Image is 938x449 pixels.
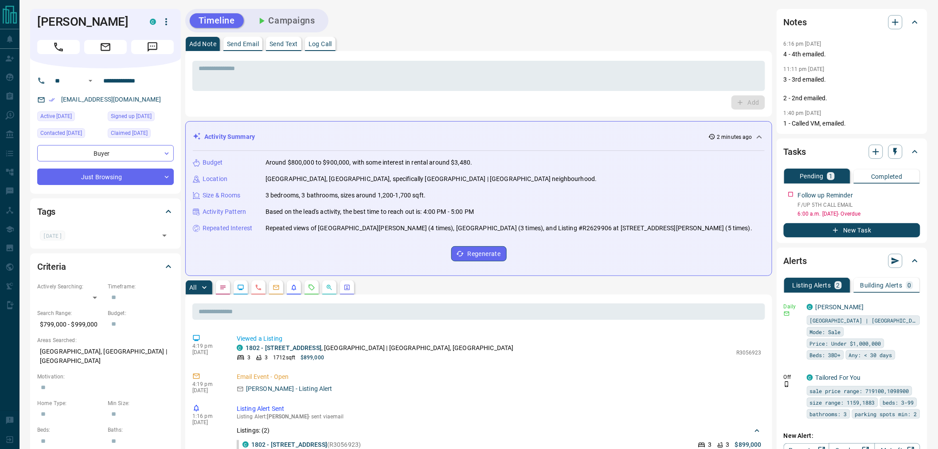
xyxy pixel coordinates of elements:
p: $899,000 [301,354,324,362]
div: condos.ca [242,441,249,448]
a: 1802 - [STREET_ADDRESS] [251,441,327,448]
p: Size & Rooms [203,191,241,200]
div: Tags [37,201,174,222]
button: Regenerate [451,246,507,261]
button: Timeline [190,13,244,28]
p: Follow up Reminder [798,191,853,200]
p: Home Type: [37,399,103,407]
span: Beds: 3BD+ [810,351,841,359]
p: Listing Alert : - sent via email [237,414,762,420]
span: size range: 1159,1883 [810,398,875,407]
p: 1 - Called VM, emailed. [784,119,920,128]
p: 1:16 pm [192,413,223,419]
p: 3 - 3rd emailed. 2 - 2nd emailed. [784,75,920,103]
h2: Tasks [784,145,806,159]
span: [PERSON_NAME] [267,414,309,420]
p: [GEOGRAPHIC_DATA], [GEOGRAPHIC_DATA] | [GEOGRAPHIC_DATA] [37,344,174,368]
span: bathrooms: 3 [810,410,847,418]
p: 6:16 pm [DATE] [784,41,821,47]
span: Contacted [DATE] [40,129,82,138]
p: Repeated Interest [203,224,252,233]
p: [DATE] [192,349,223,355]
p: Listing Alert Sent [237,404,762,414]
h2: Notes [784,15,807,29]
p: 1:40 pm [DATE] [784,110,821,116]
svg: Lead Browsing Activity [237,284,244,291]
span: Call [37,40,80,54]
p: 3 [265,354,268,362]
p: 1712 sqft [273,354,295,362]
p: Min Size: [108,399,174,407]
a: 1802 - [STREET_ADDRESS] [246,344,321,351]
span: beds: 3-99 [883,398,914,407]
p: 3 bedrooms, 3 bathrooms, sizes around 1,200-1,700 sqft. [266,191,426,200]
div: Thu Oct 09 2025 [37,111,103,124]
p: New Alert: [784,431,920,441]
div: Criteria [37,256,174,277]
h2: Alerts [784,254,807,268]
p: 11:11 pm [DATE] [784,66,825,72]
p: Location [203,174,227,184]
p: Based on the lead's activity, the best time to reach out is: 4:00 PM - 5:00 PM [266,207,474,217]
p: 4:19 pm [192,343,223,349]
svg: Agent Actions [344,284,351,291]
div: Wed Oct 01 2025 [37,128,103,141]
p: , [GEOGRAPHIC_DATA] | [GEOGRAPHIC_DATA], [GEOGRAPHIC_DATA] [246,343,514,353]
svg: Opportunities [326,284,333,291]
p: All [189,284,196,291]
p: 2 minutes ago [717,133,752,141]
p: Motivation: [37,373,174,381]
p: [GEOGRAPHIC_DATA], [GEOGRAPHIC_DATA], specifically [GEOGRAPHIC_DATA] | [GEOGRAPHIC_DATA] neighbou... [266,174,597,184]
button: Open [85,75,96,86]
p: Areas Searched: [37,336,174,344]
a: [PERSON_NAME] [816,303,864,311]
span: Claimed [DATE] [111,129,148,138]
a: Tailored For You [816,374,861,381]
p: 4 - 4th emailed. [784,50,920,59]
h2: Tags [37,205,55,219]
p: 1 [829,173,832,179]
svg: Email [784,311,790,317]
div: Activity Summary2 minutes ago [193,129,765,145]
span: Mode: Sale [810,327,841,336]
button: New Task [784,223,920,237]
p: Off [784,373,801,381]
span: Email [84,40,127,54]
button: Campaigns [247,13,324,28]
div: Wed Oct 01 2025 [108,128,174,141]
div: Sun Jul 21 2024 [108,111,174,124]
p: Daily [784,303,801,311]
button: Open [158,229,171,242]
div: condos.ca [150,19,156,25]
p: Activity Pattern [203,207,246,217]
p: Search Range: [37,309,103,317]
span: Signed up [DATE] [111,112,152,121]
span: sale price range: 719100,1098900 [810,386,909,395]
p: Actively Searching: [37,283,103,291]
p: Listing Alerts [793,282,831,288]
svg: Email Verified [49,97,55,103]
span: Message [131,40,174,54]
svg: Requests [308,284,315,291]
h1: [PERSON_NAME] [37,15,137,29]
p: Activity Summary [204,132,255,142]
div: condos.ca [237,345,243,351]
p: Repeated views of [GEOGRAPHIC_DATA][PERSON_NAME] (4 times), [GEOGRAPHIC_DATA] (3 times), and List... [266,224,752,233]
p: 2 [836,282,840,288]
p: Building Alerts [860,282,903,288]
svg: Notes [219,284,227,291]
p: Add Note [189,41,216,47]
span: Active [DATE] [40,112,72,121]
span: Price: Under $1,000,000 [810,339,881,348]
div: Listings: (2) [237,422,762,439]
p: Viewed a Listing [237,334,762,343]
p: 3 [247,354,250,362]
div: Buyer [37,145,174,161]
p: Listings: ( 2 ) [237,426,270,435]
p: Log Call [309,41,332,47]
div: Alerts [784,250,920,272]
svg: Calls [255,284,262,291]
span: Any: < 30 days [849,351,892,359]
span: parking spots min: 2 [855,410,917,418]
svg: Listing Alerts [290,284,297,291]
